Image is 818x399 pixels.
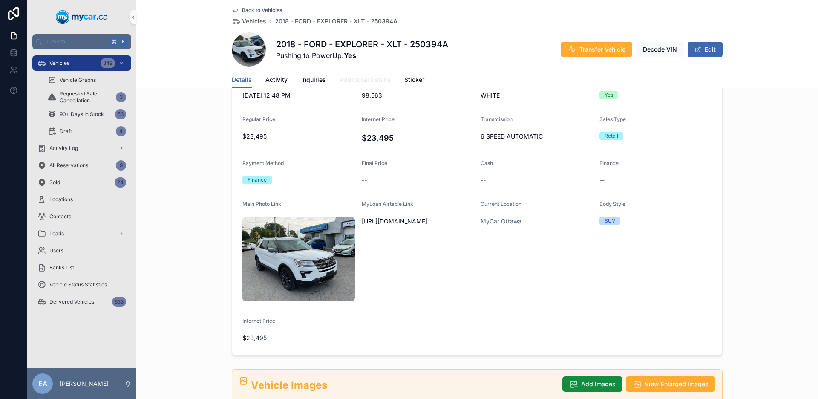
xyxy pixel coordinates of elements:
span: Transfer Vehicle [579,45,625,54]
span: Main Photo Link [242,201,281,207]
span: Add Images [581,380,616,388]
span: Vehicles [242,17,266,26]
span: 6 SPEED AUTOMATIC [481,132,593,141]
span: EA [38,379,47,389]
span: Body Style [599,201,625,207]
h1: 2018 - FORD - EXPLORER - XLT - 250394A [276,38,448,50]
button: Add Images [562,376,622,392]
a: All Reservations9 [32,158,131,173]
div: 349 [101,58,115,68]
span: Current Location [481,201,521,207]
a: Back to Vehicles [232,7,282,14]
span: Back to Vehicles [242,7,282,14]
a: Leads [32,226,131,241]
div: 3 [116,92,126,102]
a: Sold24 [32,175,131,190]
span: -- [362,176,367,185]
span: Internet Price [242,318,275,324]
button: Jump to...K [32,34,131,49]
span: Banks List [49,264,74,271]
a: Draft4 [43,124,131,139]
button: View Enlarged Images [626,376,715,392]
span: Sales Type [599,116,626,122]
a: Sticker [404,72,424,89]
a: Inquiries [301,72,326,89]
a: Vehicles [232,17,266,26]
div: 9 [116,160,126,171]
button: Transfer Vehicle [561,42,632,57]
button: Edit [688,42,723,57]
span: MyLoan Airtable Link [362,201,413,207]
h2: Vehicle Images [251,378,556,392]
span: -- [599,176,605,185]
span: K [120,38,127,45]
span: 90+ Days In Stock [60,111,104,118]
a: Banks List [32,260,131,275]
a: 90+ Days In Stock53 [43,107,131,122]
a: 2018 - FORD - EXPLORER - XLT - 250394A [275,17,397,26]
span: FInal Price [362,160,387,166]
span: Activity [265,75,288,84]
a: Additional Details [340,72,391,89]
span: Sticker [404,75,424,84]
span: Delivered Vehicles [49,298,94,305]
span: Vehicle Graphs [60,77,96,84]
a: Vehicles349 [32,55,131,71]
a: Vehicle Graphs [43,72,131,88]
span: Jump to... [46,38,107,45]
span: Requested Sale Cancellation [60,90,112,104]
span: $23,495 [242,334,355,342]
div: 633 [112,297,126,307]
span: Inquiries [301,75,326,84]
span: Pushing to PowerUp: [276,50,448,61]
span: [URL][DOMAIN_NAME] [362,217,474,226]
a: Details [232,72,252,88]
a: Vehicle Status Statistics [32,277,131,292]
span: Regular Price [242,116,275,122]
a: Contacts [32,209,131,224]
span: Vehicle Status Statistics [49,281,107,288]
span: -- [481,176,486,185]
h4: $23,495 [362,132,474,144]
span: Internet Price [362,116,395,122]
a: Requested Sale Cancellation3 [43,90,131,105]
span: Transmission [481,116,513,122]
a: Activity Log [32,141,131,156]
a: Locations [32,192,131,207]
span: Draft [60,128,72,135]
div: Retail [605,132,618,140]
a: Delivered Vehicles633 [32,294,131,309]
span: $23,495 [242,132,355,141]
span: Decode VIN [643,45,677,54]
span: Contacts [49,213,71,220]
strong: Yes [344,51,356,60]
div: SUV [605,217,615,225]
div: 24 [115,177,126,188]
span: Activity Log [49,145,78,152]
img: uc [242,217,355,301]
span: Vehicles [49,60,69,66]
a: MyCar Ottawa [481,217,521,226]
span: Payment Method [242,160,284,166]
span: 98,563 [362,91,474,100]
a: Activity [265,72,288,89]
p: [PERSON_NAME] [60,379,109,388]
div: Finance [248,176,267,184]
span: Leads [49,230,64,237]
span: WHITE [481,91,593,100]
span: View Enlarged Images [645,380,709,388]
div: Yes [605,91,613,99]
span: Cash [481,160,493,166]
span: Locations [49,196,73,203]
span: Details [232,75,252,84]
span: Users [49,247,63,254]
img: App logo [56,10,108,24]
span: [DATE] 12:48 PM [242,91,355,100]
span: Sold [49,179,60,186]
a: Users [32,243,131,258]
button: Decode VIN [636,42,684,57]
span: Finance [599,160,619,166]
div: 53 [115,109,126,119]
